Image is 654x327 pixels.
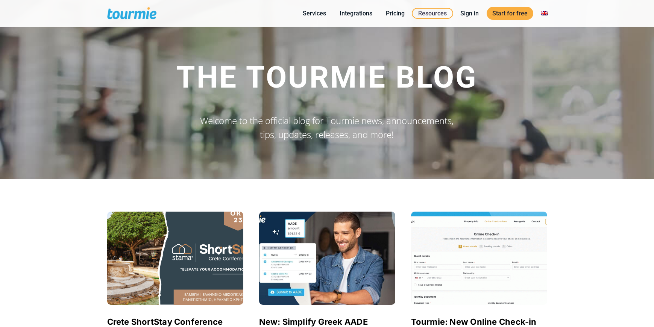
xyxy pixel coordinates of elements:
a: Integrations [334,9,378,18]
a: Services [297,9,332,18]
a: Sign in [455,9,484,18]
span: Welcome to the official blog for Tourmie news, announcements, tips, updates, releases, and more! [200,114,454,141]
a: Resources [412,8,453,19]
span: The Tourmie Blog [176,60,478,95]
a: Pricing [380,9,410,18]
a: Start for free [487,7,533,20]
